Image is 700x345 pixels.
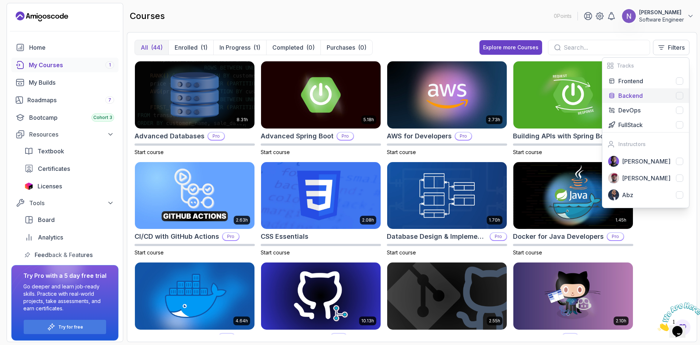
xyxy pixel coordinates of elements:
[135,61,254,129] img: Advanced Databases card
[337,133,353,140] p: Pro
[320,40,372,55] button: Purchases(0)
[135,131,205,141] h2: Advanced Databases
[602,74,689,88] button: Frontend
[208,133,224,140] p: Pro
[141,43,148,52] p: All
[306,43,315,52] div: (0)
[23,283,106,312] p: Go deeper and learn job-ready skills. Practice with real-world projects, take assessments, and ea...
[387,231,487,242] h2: Database Design & Implementation
[618,91,643,100] p: Backend
[363,117,374,123] p: 5.18h
[616,318,626,324] p: 2.10h
[655,299,700,334] iframe: chat widget
[513,332,559,342] h2: GitHub Toolkit
[168,40,213,55] button: Enrolled(1)
[622,157,670,166] p: [PERSON_NAME]
[361,318,374,324] p: 10.13h
[11,40,118,55] a: home
[135,262,254,330] img: Docker For Professionals card
[639,9,684,16] p: [PERSON_NAME]
[455,133,471,140] p: Pro
[513,262,633,330] img: GitHub Toolkit card
[38,233,63,242] span: Analytics
[653,40,689,55] button: Filters
[602,187,689,203] button: instructor imgAbz
[135,162,254,229] img: CI/CD with GitHub Actions card
[622,9,694,23] button: user profile image[PERSON_NAME]Software Engineer
[387,131,452,141] h2: AWS for Developers
[387,149,416,155] span: Start course
[622,174,670,183] p: [PERSON_NAME]
[387,262,507,330] img: Git & GitHub Fundamentals card
[20,230,118,245] a: analytics
[20,144,118,158] a: textbook
[237,117,248,123] p: 8.31h
[602,88,689,103] button: Backend
[38,164,70,173] span: Certificates
[617,62,634,69] h2: Tracks
[266,40,320,55] button: Completed(0)
[23,319,106,334] button: Try for free
[272,43,303,52] p: Completed
[562,334,578,341] p: Pro
[513,61,633,129] img: Building APIs with Spring Boot card
[38,215,55,224] span: Board
[602,103,689,118] button: DevOps
[564,43,644,52] input: Search...
[261,162,381,229] img: CSS Essentials card
[219,334,235,341] p: Pro
[29,61,114,69] div: My Courses
[93,115,112,120] span: Cohort 3
[261,149,290,155] span: Start course
[219,43,250,52] p: In Progress
[261,231,308,242] h2: CSS Essentials
[38,147,64,156] span: Textbook
[29,43,114,52] div: Home
[622,9,636,23] img: user profile image
[668,43,685,52] p: Filters
[602,170,689,187] button: instructor img[PERSON_NAME]
[11,93,118,107] a: roadmaps
[108,97,111,103] span: 7
[622,191,633,199] p: Abz
[608,189,619,200] img: instructor img
[236,318,248,324] p: 4.64h
[608,173,619,184] img: instructor img
[618,120,643,129] p: FullStack
[27,96,114,104] div: Roadmaps
[513,149,542,155] span: Start course
[618,141,646,148] h2: Instructors
[554,12,572,20] p: 0 Points
[29,113,114,122] div: Bootcamp
[639,16,684,23] p: Software Engineer
[223,233,239,240] p: Pro
[58,324,83,330] a: Try for free
[608,156,619,167] img: instructor img
[16,11,68,22] a: Landing page
[261,262,381,330] img: Git for Professionals card
[3,3,6,9] span: 1
[135,332,215,342] h2: Docker For Professionals
[513,249,542,256] span: Start course
[3,3,48,32] img: Chat attention grabber
[135,231,219,242] h2: CI/CD with GitHub Actions
[135,249,164,256] span: Start course
[483,44,538,51] div: Explore more Courses
[489,217,500,223] p: 1.70h
[387,162,507,229] img: Database Design & Implementation card
[513,162,633,229] img: Docker for Java Developers card
[38,182,62,191] span: Licenses
[479,40,542,55] button: Explore more Courses
[261,61,381,129] img: Advanced Spring Boot card
[387,61,507,129] img: AWS for Developers card
[109,62,111,68] span: 1
[253,43,260,52] div: (1)
[261,249,290,256] span: Start course
[35,250,93,259] span: Feedback & Features
[358,43,366,52] div: (0)
[175,43,198,52] p: Enrolled
[29,130,114,139] div: Resources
